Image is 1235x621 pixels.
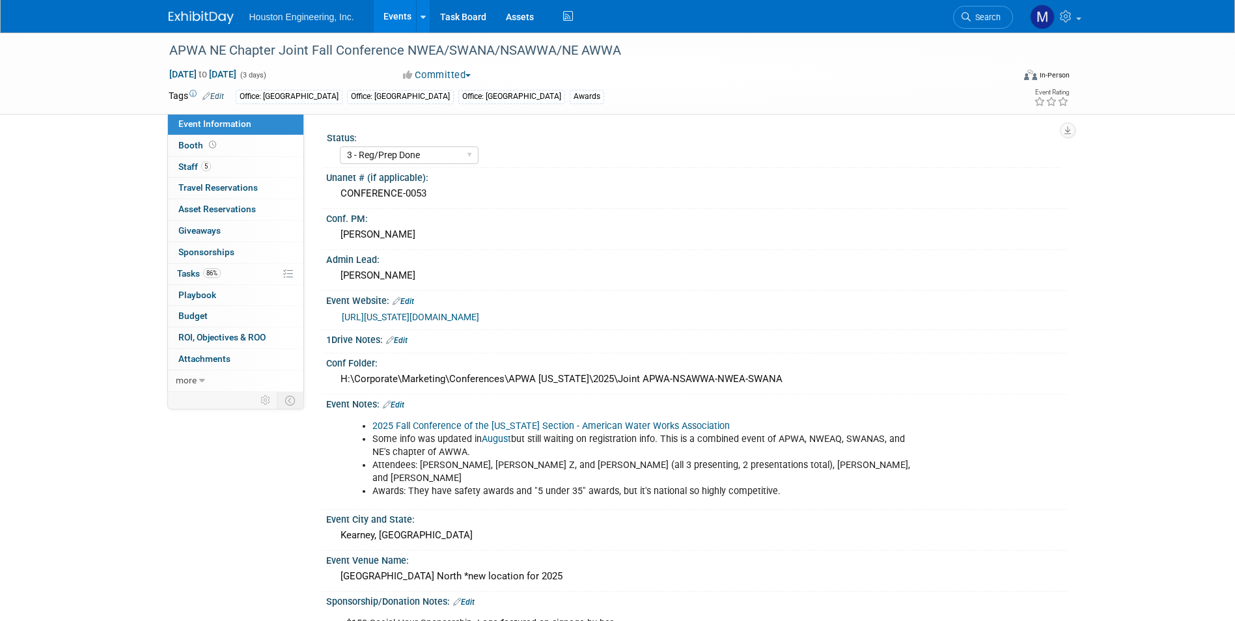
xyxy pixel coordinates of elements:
[326,394,1067,411] div: Event Notes:
[1030,5,1055,29] img: Mayra Nanclares
[178,225,221,236] span: Giveaways
[336,525,1057,545] div: Kearney, [GEOGRAPHIC_DATA]
[482,434,511,445] a: August
[326,330,1067,347] div: 1Drive Notes:
[178,204,256,214] span: Asset Reservations
[277,392,303,409] td: Toggle Event Tabs
[336,225,1057,245] div: [PERSON_NAME]
[971,12,1001,22] span: Search
[169,89,224,104] td: Tags
[168,199,303,220] a: Asset Reservations
[1039,70,1070,80] div: In-Person
[203,268,221,278] span: 86%
[383,400,404,409] a: Edit
[168,178,303,199] a: Travel Reservations
[1034,89,1069,96] div: Event Rating
[169,11,234,24] img: ExhibitDay
[326,168,1067,184] div: Unanet # (if applicable):
[206,140,219,150] span: Booth not reserved yet
[326,353,1067,370] div: Conf Folder:
[168,370,303,391] a: more
[936,68,1070,87] div: Event Format
[326,209,1067,225] div: Conf. PM:
[249,12,354,22] span: Houston Engineering, Inc.
[165,39,993,62] div: APWA NE Chapter Joint Fall Conference NWEA/SWANA/NSAWWA/NE AWWA
[168,306,303,327] a: Budget
[168,264,303,284] a: Tasks86%
[168,135,303,156] a: Booth
[347,90,454,103] div: Office: [GEOGRAPHIC_DATA]
[177,268,221,279] span: Tasks
[342,312,479,322] a: [URL][US_STATE][DOMAIN_NAME]
[168,114,303,135] a: Event Information
[176,375,197,385] span: more
[178,310,208,321] span: Budget
[236,90,342,103] div: Office: [GEOGRAPHIC_DATA]
[326,250,1067,266] div: Admin Lead:
[326,510,1067,526] div: Event City and State:
[326,291,1067,308] div: Event Website:
[570,90,604,103] div: Awards
[178,140,219,150] span: Booth
[372,433,916,459] li: Some info was updated in but still waiting on registration info. This is a combined event of APWA...
[168,349,303,370] a: Attachments
[453,598,475,607] a: Edit
[201,161,211,171] span: 5
[336,369,1057,389] div: H:\Corporate\Marketing\Conferences\APWA [US_STATE]\2025\Joint APWA-NSAWWA-NWEA-SWANA
[336,266,1057,286] div: [PERSON_NAME]
[1024,70,1037,80] img: Format-Inperson.png
[458,90,565,103] div: Office: [GEOGRAPHIC_DATA]
[326,592,1067,609] div: Sponsorship/Donation Notes:
[336,566,1057,586] div: [GEOGRAPHIC_DATA] North *new location for 2025
[178,353,230,364] span: Attachments
[372,459,916,485] li: Attendees: [PERSON_NAME], [PERSON_NAME] Z, and [PERSON_NAME] (all 3 presenting, 2 presentations t...
[178,118,251,129] span: Event Information
[168,242,303,263] a: Sponsorships
[178,161,211,172] span: Staff
[398,68,476,82] button: Committed
[326,551,1067,567] div: Event Venue Name:
[255,392,277,409] td: Personalize Event Tab Strip
[239,71,266,79] span: (3 days)
[953,6,1013,29] a: Search
[168,327,303,348] a: ROI, Objectives & ROO
[178,182,258,193] span: Travel Reservations
[336,184,1057,204] div: CONFERENCE-0053
[327,128,1061,145] div: Status:
[178,332,266,342] span: ROI, Objectives & ROO
[178,290,216,300] span: Playbook
[202,92,224,101] a: Edit
[168,221,303,241] a: Giveaways
[169,68,237,80] span: [DATE] [DATE]
[372,485,916,498] li: Awards: They have safety awards and "5 under 35" awards, but it's national so highly competitive.
[178,247,234,257] span: Sponsorships
[372,421,730,432] a: 2025 Fall Conference of the [US_STATE] Section - American Water Works Association
[197,69,209,79] span: to
[393,297,414,306] a: Edit
[168,157,303,178] a: Staff5
[386,336,408,345] a: Edit
[168,285,303,306] a: Playbook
